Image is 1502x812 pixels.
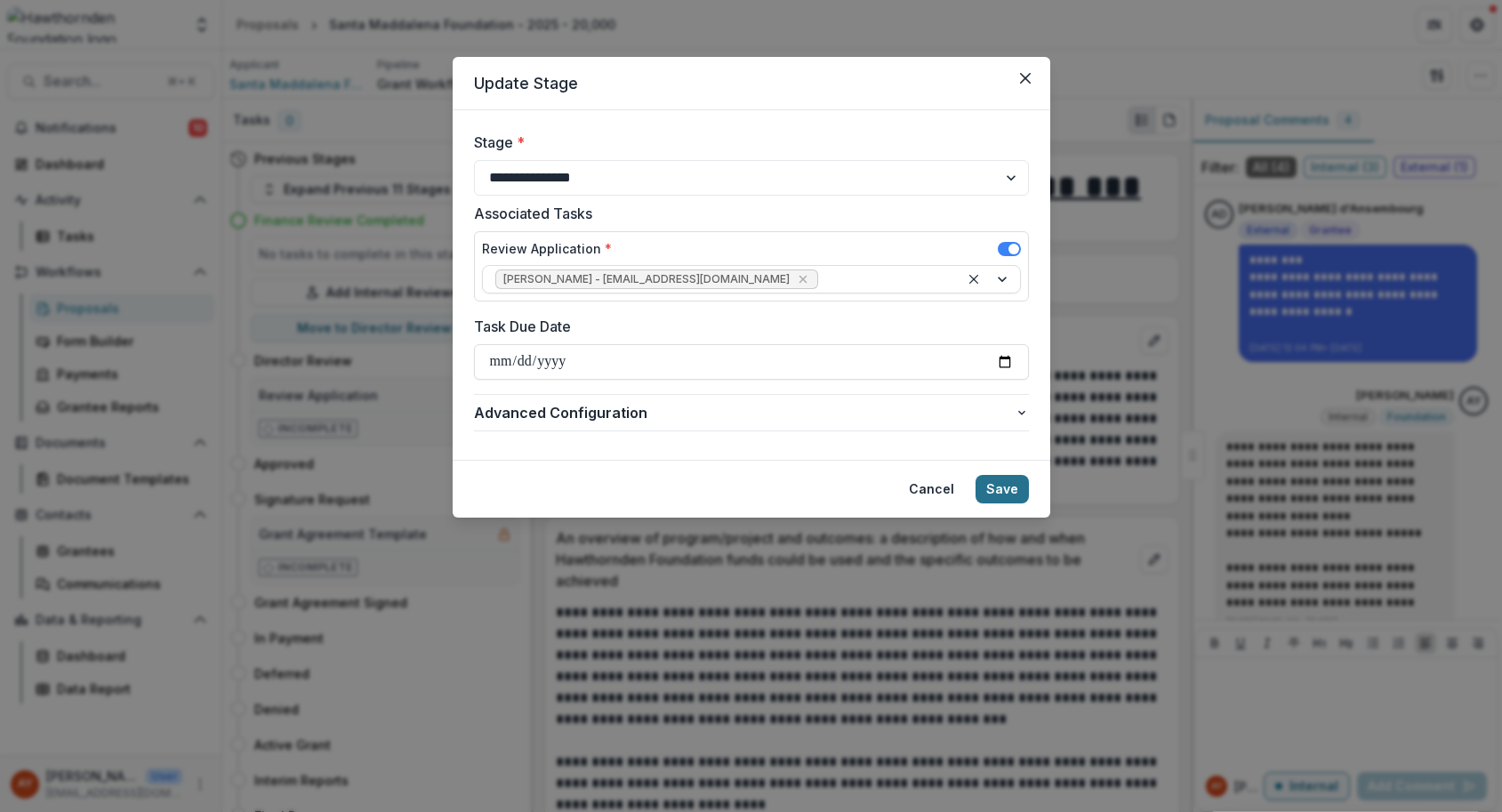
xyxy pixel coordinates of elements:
span: [PERSON_NAME] - [EMAIL_ADDRESS][DOMAIN_NAME] [503,273,790,285]
button: Close [1011,64,1040,92]
label: Review Application [482,239,612,258]
label: Associated Tasks [474,203,1018,224]
div: Remove Andreas Yuíza - temelio@hawthornden.org [794,270,812,288]
header: Update Stage [453,57,1050,110]
button: Save [976,475,1029,503]
button: Advanced Configuration [474,395,1029,430]
label: Stage [474,132,1018,153]
div: Clear selected options [963,269,984,290]
span: Advanced Configuration [474,402,1015,423]
label: Task Due Date [474,316,1018,337]
button: Cancel [898,475,965,503]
